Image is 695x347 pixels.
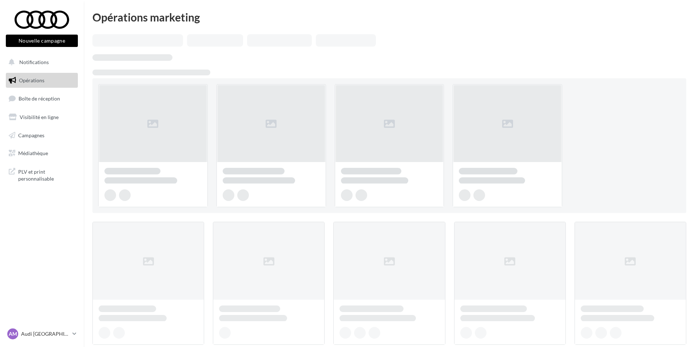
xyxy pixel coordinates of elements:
span: Visibilité en ligne [20,114,59,120]
span: Opérations [19,77,44,83]
span: Notifications [19,59,49,65]
span: Médiathèque [18,150,48,156]
button: Nouvelle campagne [6,35,78,47]
a: Visibilité en ligne [4,110,79,125]
div: Opérations marketing [92,12,686,23]
a: PLV et print personnalisable [4,164,79,185]
a: Opérations [4,73,79,88]
a: Campagnes [4,128,79,143]
p: Audi [GEOGRAPHIC_DATA] [21,330,69,338]
a: Médiathèque [4,146,79,161]
span: PLV et print personnalisable [18,167,75,182]
button: Notifications [4,55,76,70]
a: Boîte de réception [4,91,79,106]
a: AM Audi [GEOGRAPHIC_DATA] [6,327,78,341]
span: AM [9,330,17,338]
span: Campagnes [18,132,44,138]
span: Boîte de réception [19,95,60,102]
